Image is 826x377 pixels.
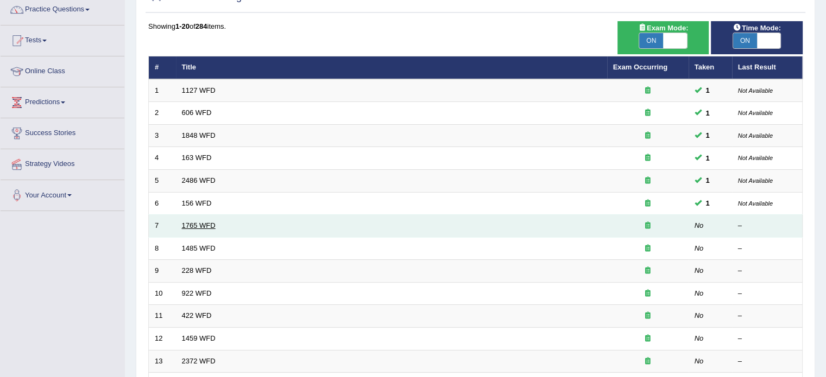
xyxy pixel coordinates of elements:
div: Exam occurring question [613,266,683,276]
b: 284 [196,22,207,30]
th: Title [176,56,607,79]
div: – [738,266,797,276]
small: Not Available [738,200,773,207]
td: 10 [149,282,176,305]
td: 6 [149,192,176,215]
a: 422 WFD [182,311,212,320]
small: Not Available [738,155,773,161]
td: 9 [149,260,176,283]
a: 922 WFD [182,289,212,297]
div: Exam occurring question [613,311,683,321]
a: 1127 WFD [182,86,216,94]
div: Show exams occurring in exams [617,21,709,54]
em: No [695,244,704,252]
a: Strategy Videos [1,149,124,176]
small: Not Available [738,132,773,139]
span: You can still take this question [702,152,714,164]
a: Your Account [1,180,124,207]
a: Success Stories [1,118,124,145]
th: Last Result [732,56,803,79]
div: – [738,311,797,321]
span: Time Mode: [729,22,785,34]
div: – [738,356,797,367]
em: No [695,311,704,320]
small: Not Available [738,87,773,94]
em: No [695,334,704,342]
td: 11 [149,305,176,328]
a: 156 WFD [182,199,212,207]
a: 606 WFD [182,108,212,117]
a: 1459 WFD [182,334,216,342]
div: Exam occurring question [613,176,683,186]
a: Online Class [1,56,124,84]
span: ON [733,33,757,48]
div: Exam occurring question [613,153,683,163]
th: Taken [689,56,732,79]
a: 228 WFD [182,266,212,274]
div: Exam occurring question [613,86,683,96]
div: – [738,289,797,299]
span: You can still take this question [702,130,714,141]
em: No [695,266,704,274]
a: Exam Occurring [613,63,667,71]
div: – [738,244,797,254]
td: 2 [149,102,176,125]
div: Exam occurring question [613,289,683,299]
a: 1765 WFD [182,221,216,229]
a: Predictions [1,87,124,114]
span: You can still take this question [702,107,714,119]
a: 2372 WFD [182,357,216,365]
small: Not Available [738,177,773,184]
div: Exam occurring question [613,221,683,231]
div: Exam occurring question [613,108,683,118]
div: Exam occurring question [613,356,683,367]
em: No [695,289,704,297]
span: ON [639,33,663,48]
div: Exam occurring question [613,334,683,344]
div: Exam occurring question [613,199,683,209]
th: # [149,56,176,79]
span: You can still take this question [702,197,714,209]
em: No [695,221,704,229]
td: 8 [149,237,176,260]
td: 5 [149,170,176,193]
span: You can still take this question [702,85,714,96]
span: Exam Mode: [634,22,692,34]
div: Showing of items. [148,21,803,31]
div: Exam occurring question [613,244,683,254]
div: – [738,221,797,231]
a: 163 WFD [182,154,212,162]
div: – [738,334,797,344]
td: 12 [149,327,176,350]
div: Exam occurring question [613,131,683,141]
td: 1 [149,79,176,102]
a: 1485 WFD [182,244,216,252]
td: 7 [149,215,176,238]
small: Not Available [738,110,773,116]
b: 1-20 [175,22,190,30]
td: 3 [149,124,176,147]
a: Tests [1,25,124,53]
td: 13 [149,350,176,373]
td: 4 [149,147,176,170]
a: 1848 WFD [182,131,216,139]
a: 2486 WFD [182,176,216,184]
span: You can still take this question [702,175,714,186]
em: No [695,357,704,365]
